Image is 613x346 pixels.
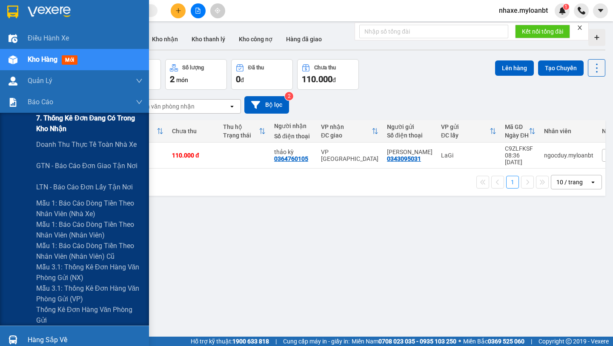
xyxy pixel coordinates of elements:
[210,3,225,18] button: aim
[274,123,312,129] div: Người nhận
[28,33,69,43] span: Điều hành xe
[566,338,572,344] span: copyright
[302,74,332,84] span: 110.000
[506,176,519,189] button: 1
[387,155,421,162] div: 0343095031
[195,8,201,14] span: file-add
[387,132,433,139] div: Số điện thoại
[297,59,359,90] button: Chưa thu110.000đ
[232,29,279,49] button: Kho công nợ
[578,7,585,14] img: phone-icon
[9,77,17,86] img: warehouse-icon
[387,123,433,130] div: Người gửi
[176,77,188,83] span: món
[36,160,137,171] span: GTN - Báo cáo đơn giao tận nơi
[28,75,52,86] span: Quản Lý
[321,123,372,130] div: VP nhận
[9,55,17,64] img: warehouse-icon
[182,65,204,71] div: Số lượng
[505,132,529,139] div: Ngày ĐH
[231,59,293,90] button: Đã thu0đ
[36,219,143,240] span: Mẫu 1: Báo cáo dòng tiền theo nhân viên (Nhân viên)
[232,338,269,345] strong: 1900 633 818
[28,55,57,63] span: Kho hàng
[501,120,540,143] th: Toggle SortBy
[441,123,490,130] div: VP gửi
[495,60,534,76] button: Lên hàng
[136,102,195,111] div: Chọn văn phòng nhận
[219,120,270,143] th: Toggle SortBy
[314,65,336,71] div: Chưa thu
[352,337,456,346] span: Miền Nam
[531,337,532,346] span: |
[274,149,312,155] div: thảo kỳ
[185,29,232,49] button: Kho thanh lý
[36,283,143,304] span: Mẫu 3.1: Thống kê đơn hàng văn phòng gửi (VP)
[170,74,175,84] span: 2
[145,29,185,49] button: Kho nhận
[378,338,456,345] strong: 0708 023 035 - 0935 103 250
[556,178,583,186] div: 10 / trang
[279,29,329,49] button: Hàng đã giao
[538,60,584,76] button: Tạo Chuyến
[172,152,215,159] div: 110.000 đ
[321,149,378,162] div: VP [GEOGRAPHIC_DATA]
[387,149,433,155] div: Chị Linh
[359,25,508,38] input: Nhập số tổng đài
[248,65,264,71] div: Đã thu
[36,198,143,219] span: Mẫu 1: Báo cáo dòng tiền theo nhân viên (Nhà xe)
[28,97,53,107] span: Báo cáo
[274,155,308,162] div: 0364760105
[283,337,349,346] span: Cung cấp máy in - giấy in:
[171,3,186,18] button: plus
[544,128,593,134] div: Nhân viên
[317,120,383,143] th: Toggle SortBy
[332,77,336,83] span: đ
[590,179,596,186] svg: open
[597,7,604,14] span: caret-down
[191,337,269,346] span: Hỗ trợ kỹ thuật:
[229,103,235,110] svg: open
[62,55,77,65] span: mới
[36,113,143,134] span: 7. Thống kê đơn đang có trong kho nhận
[505,152,536,166] div: 08:36 [DATE]
[515,25,570,38] button: Kết nối tổng đài
[492,5,555,16] span: nhaxe.myloanbt
[36,262,143,283] span: Mẫu 3.1: Thống kê đơn hàng văn phòng gửi (NX)
[505,145,536,152] div: C9ZLFKSF
[136,77,143,84] span: down
[544,152,593,159] div: ngocduy.myloanbt
[563,4,569,10] sup: 1
[275,337,277,346] span: |
[223,123,259,130] div: Thu hộ
[244,96,289,114] button: Bộ lọc
[9,34,17,43] img: warehouse-icon
[564,4,567,10] span: 1
[9,98,17,107] img: solution-icon
[9,335,17,344] img: warehouse-icon
[36,240,143,262] span: Mẫu 1: Báo cáo dòng tiền theo nhân viên (nhân viên) cũ
[522,27,563,36] span: Kết nối tổng đài
[441,152,496,159] div: LaGi
[7,6,18,18] img: logo-vxr
[285,92,293,100] sup: 2
[488,338,524,345] strong: 0369 525 060
[165,59,227,90] button: Số lượng2món
[175,8,181,14] span: plus
[136,99,143,106] span: down
[241,77,244,83] span: đ
[441,132,490,139] div: ĐC lấy
[463,337,524,346] span: Miền Bắc
[593,3,608,18] button: caret-down
[36,139,137,150] span: Doanh thu thực tế toàn nhà xe
[36,182,133,192] span: LTN - Báo cáo đơn lấy tận nơi
[559,7,566,14] img: icon-new-feature
[223,132,259,139] div: Trạng thái
[437,120,501,143] th: Toggle SortBy
[36,304,143,326] span: Thống kê đơn hàng văn phòng gửi
[321,132,372,139] div: ĐC giao
[191,3,206,18] button: file-add
[215,8,221,14] span: aim
[236,74,241,84] span: 0
[274,133,312,140] div: Số điện thoại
